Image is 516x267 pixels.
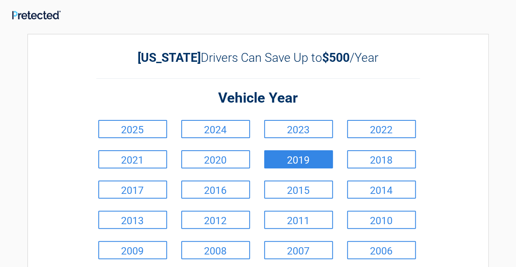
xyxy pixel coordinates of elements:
h2: Vehicle Year [96,89,420,108]
a: 2010 [347,211,416,229]
a: 2013 [98,211,167,229]
b: [US_STATE] [138,50,201,65]
a: 2025 [98,120,167,138]
a: 2016 [181,181,250,199]
a: 2006 [347,241,416,259]
a: 2007 [264,241,333,259]
a: 2009 [98,241,167,259]
a: 2012 [181,211,250,229]
img: Main Logo [12,11,61,19]
a: 2020 [181,150,250,168]
a: 2024 [181,120,250,138]
h2: Drivers Can Save Up to /Year [96,50,420,65]
b: $500 [322,50,350,65]
a: 2021 [98,150,167,168]
a: 2023 [264,120,333,138]
a: 2018 [347,150,416,168]
a: 2011 [264,211,333,229]
a: 2015 [264,181,333,199]
a: 2017 [98,181,167,199]
a: 2008 [181,241,250,259]
a: 2022 [347,120,416,138]
a: 2014 [347,181,416,199]
a: 2019 [264,150,333,168]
